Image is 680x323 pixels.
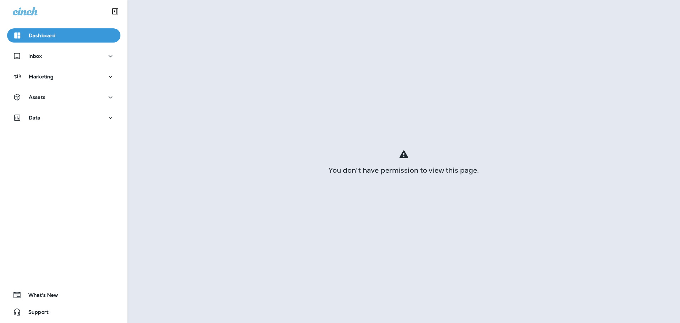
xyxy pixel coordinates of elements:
[29,94,45,100] p: Assets
[28,53,42,59] p: Inbox
[21,309,49,318] span: Support
[7,288,120,302] button: What's New
[7,111,120,125] button: Data
[7,69,120,84] button: Marketing
[29,33,56,38] p: Dashboard
[7,28,120,43] button: Dashboard
[21,292,58,301] span: What's New
[29,74,53,79] p: Marketing
[7,305,120,319] button: Support
[7,49,120,63] button: Inbox
[105,4,125,18] button: Collapse Sidebar
[7,90,120,104] button: Assets
[127,167,680,173] div: You don't have permission to view this page.
[29,115,41,121] p: Data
